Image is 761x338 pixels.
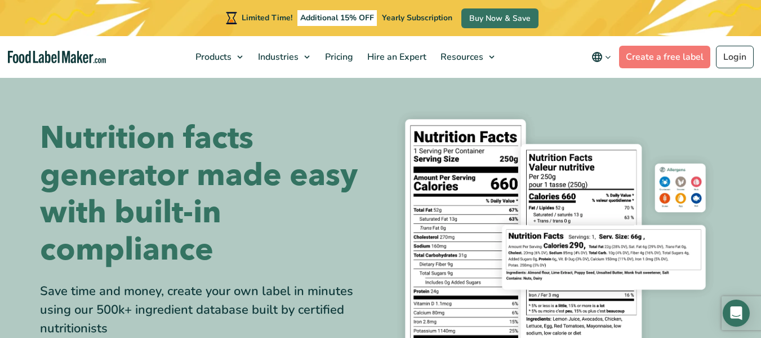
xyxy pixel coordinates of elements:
span: Limited Time! [242,12,292,23]
a: Buy Now & Save [461,8,539,28]
a: Resources [434,36,500,78]
div: Open Intercom Messenger [723,300,750,327]
span: Hire an Expert [364,51,428,63]
span: Resources [437,51,484,63]
h1: Nutrition facts generator made easy with built-in compliance [40,120,372,269]
a: Products [189,36,248,78]
span: Pricing [322,51,354,63]
span: Yearly Subscription [382,12,452,23]
span: Products [192,51,233,63]
a: Pricing [318,36,358,78]
a: Hire an Expert [361,36,431,78]
span: Additional 15% OFF [297,10,377,26]
span: Industries [255,51,300,63]
a: Login [716,46,754,68]
a: Create a free label [619,46,710,68]
a: Industries [251,36,315,78]
div: Save time and money, create your own label in minutes using our 500k+ ingredient database built b... [40,282,372,338]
